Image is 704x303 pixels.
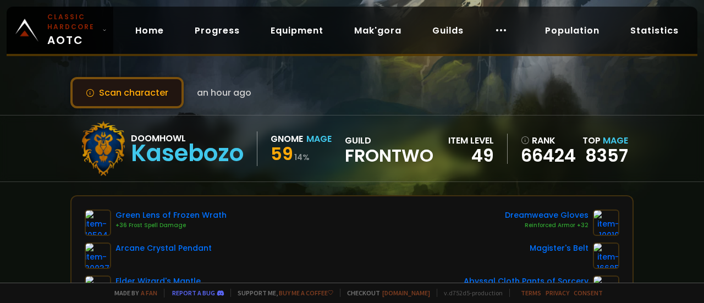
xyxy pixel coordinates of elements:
div: Gnome [271,132,303,146]
a: Report a bug [172,289,215,297]
a: Equipment [262,19,332,42]
div: Top [582,134,628,147]
span: Checkout [340,289,430,297]
div: Mage [306,132,332,146]
div: Doomhowl [131,131,244,145]
div: Elder Wizard's Mantle [116,276,201,287]
a: Home [127,19,173,42]
button: Scan character [70,77,184,108]
img: item-10504 [85,210,111,236]
a: Statistics [621,19,687,42]
div: +36 Frost Spell Damage [116,221,227,230]
a: 8357 [585,143,628,168]
img: item-16685 [593,243,619,269]
div: item level [448,134,494,147]
div: Arcane Crystal Pendant [116,243,212,254]
a: [DOMAIN_NAME] [382,289,430,297]
div: Dreamweave Gloves [505,210,588,221]
a: Classic HardcoreAOTC [7,7,113,54]
div: Reinforced Armor +32 [505,221,588,230]
div: 49 [448,147,494,164]
a: Progress [186,19,249,42]
span: an hour ago [197,86,251,100]
a: Guilds [424,19,472,42]
img: item-20037 [85,243,111,269]
a: 66424 [521,147,576,164]
a: Consent [574,289,603,297]
div: guild [345,134,433,164]
div: rank [521,134,576,147]
span: Frontwo [345,147,433,164]
a: Terms [521,289,541,297]
a: Privacy [546,289,569,297]
a: Buy me a coffee [279,289,333,297]
a: a fan [141,289,157,297]
span: AOTC [47,12,98,48]
div: Abyssal Cloth Pants of Sorcery [464,276,588,287]
div: Green Lens of Frozen Wrath [116,210,227,221]
div: Kasebozo [131,145,244,162]
span: Mage [603,134,628,147]
small: Classic Hardcore [47,12,98,32]
span: Support me, [230,289,333,297]
a: Mak'gora [345,19,410,42]
small: 14 % [294,152,310,163]
a: Population [536,19,608,42]
span: v. d752d5 - production [437,289,503,297]
span: 59 [271,141,293,166]
img: item-10019 [593,210,619,236]
div: Magister's Belt [530,243,588,254]
span: Made by [108,289,157,297]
